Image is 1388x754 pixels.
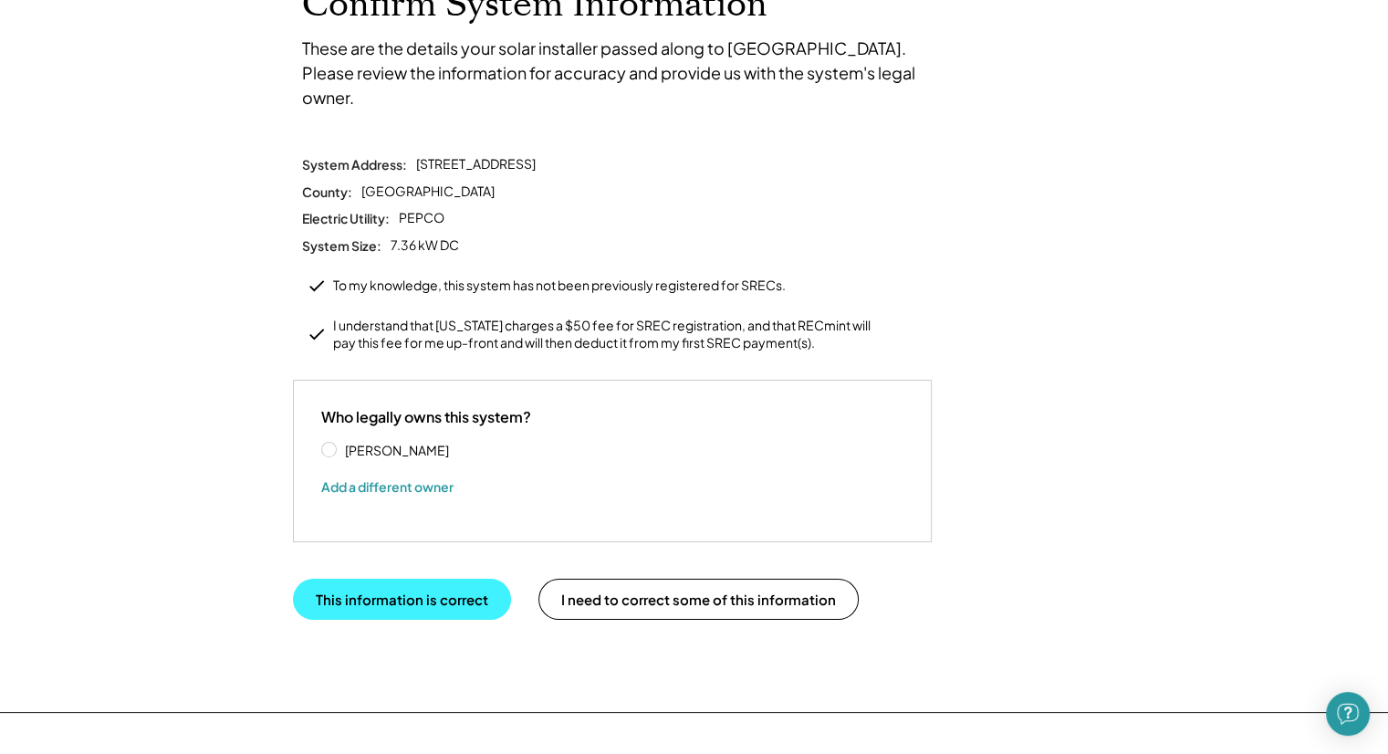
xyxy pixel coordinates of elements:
[333,277,786,295] div: To my knowledge, this system has not been previously registered for SRECs.
[538,579,859,620] button: I need to correct some of this information
[302,156,407,173] div: System Address:
[1326,692,1370,736] div: Open Intercom Messenger
[302,237,381,254] div: System Size:
[293,579,511,620] button: This information is correct
[399,209,444,227] div: PEPCO
[361,183,495,201] div: [GEOGRAPHIC_DATA]
[302,183,352,200] div: County:
[339,444,504,456] label: [PERSON_NAME]
[302,36,941,110] div: These are the details your solar installer passed along to [GEOGRAPHIC_DATA]. Please review the i...
[416,155,536,173] div: [STREET_ADDRESS]
[333,317,881,352] div: I understand that [US_STATE] charges a $50 fee for SREC registration, and that RECmint will pay t...
[321,473,454,500] button: Add a different owner
[302,210,390,226] div: Electric Utility:
[391,236,459,255] div: 7.36 kW DC
[321,408,531,427] div: Who legally owns this system?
